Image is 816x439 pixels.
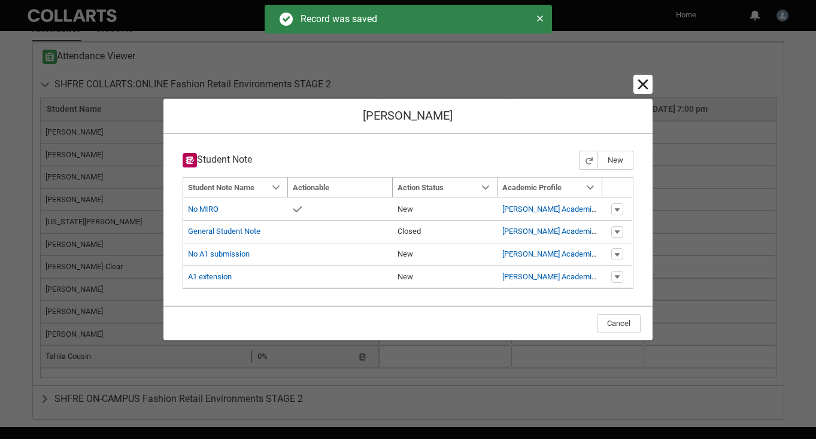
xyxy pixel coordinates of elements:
[183,153,252,167] h3: Student Note
[502,227,619,236] a: [PERSON_NAME] Academic Profile
[635,77,651,92] button: Cancel and close
[301,13,377,25] span: Record was saved
[398,272,413,281] lightning-base-formatted-text: New
[398,249,413,258] lightning-base-formatted-text: New
[398,205,413,214] lightning-base-formatted-text: New
[188,249,250,258] a: No A1 submission
[188,272,232,281] a: A1 extension
[502,272,619,281] a: [PERSON_NAME] Academic Profile
[597,151,633,170] button: New
[597,314,641,333] button: Cancel
[579,151,598,170] button: Refresh
[173,108,644,123] h1: [PERSON_NAME]
[398,227,421,236] lightning-base-formatted-text: Closed
[502,205,619,214] a: [PERSON_NAME] Academic Profile
[502,249,619,258] a: [PERSON_NAME] Academic Profile
[188,227,260,236] a: General Student Note
[188,205,219,214] a: No MIRO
